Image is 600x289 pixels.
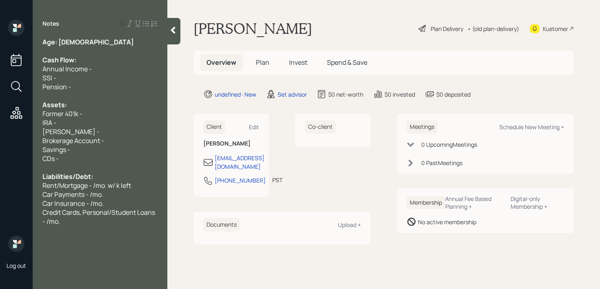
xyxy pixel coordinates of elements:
h6: Client [203,120,225,134]
span: CDs - [42,154,59,163]
span: Savings - [42,145,70,154]
span: Spend & Save [327,58,367,67]
h1: [PERSON_NAME] [193,20,312,38]
span: Brokerage Account - [42,136,104,145]
div: Schedule New Meeting + [499,123,564,131]
div: [EMAIL_ADDRESS][DOMAIN_NAME] [215,154,264,171]
div: $0 invested [384,90,415,99]
h6: Membership [407,196,445,210]
div: $0 deposited [436,90,471,99]
span: [PERSON_NAME] - [42,127,100,136]
span: Former 401k - [42,109,82,118]
div: [PHONE_NUMBER] [215,176,266,185]
div: Upload + [338,221,361,229]
span: Annual Income - [42,64,92,73]
div: Digital-only Membership + [511,195,564,210]
div: 0 Past Meeting s [421,159,462,167]
label: Notes [42,20,59,28]
span: Plan [256,58,269,67]
h6: Documents [203,218,240,232]
div: Kustomer [543,24,568,33]
div: undefined · New [215,90,256,99]
h6: Meetings [407,120,438,134]
span: Credit Cards, Personal/Student Loans - /mo. [42,208,156,226]
div: • (old plan-delivery) [467,24,519,33]
div: $0 net-worth [328,90,363,99]
span: Assets: [42,100,67,109]
h6: [PERSON_NAME] [203,140,259,147]
span: Pension - [42,82,71,91]
span: SSI - [42,73,56,82]
span: Car Payments - /mo. [42,190,103,199]
span: Liabilities/Debt: [42,172,93,181]
div: No active membership [418,218,476,226]
span: Age: [DEMOGRAPHIC_DATA] [42,38,134,46]
div: 0 Upcoming Meeting s [421,140,477,149]
div: Annual Fee Based Planning + [445,195,504,210]
div: PST [272,176,282,184]
div: Set advisor [278,90,307,99]
div: Log out [7,262,26,269]
span: Invest [289,58,307,67]
h6: Co-client [305,120,336,134]
img: retirable_logo.png [8,236,24,252]
div: Edit [249,123,259,131]
span: Rent/Mortgage - /mo. w/ k left [42,181,131,190]
div: Plan Delivery [431,24,463,33]
span: Overview [207,58,236,67]
span: IRA - [42,118,56,127]
span: Car Insurance - /mo. [42,199,104,208]
span: Cash Flow: [42,55,76,64]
